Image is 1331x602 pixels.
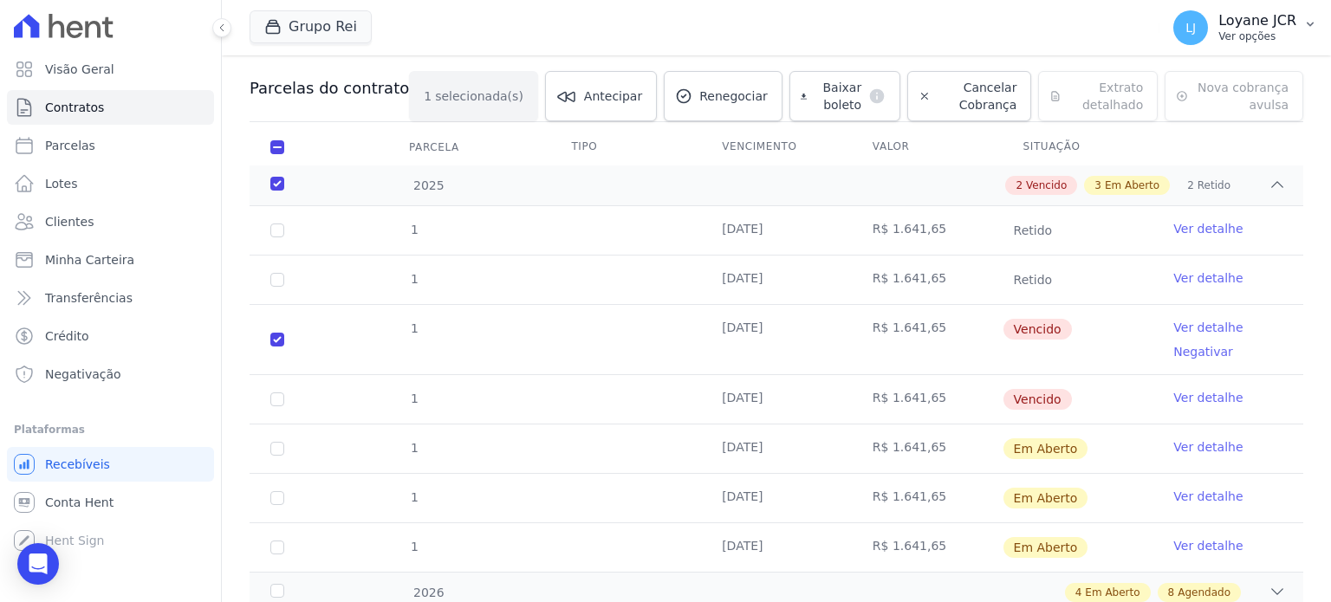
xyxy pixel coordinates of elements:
span: Vencido [1003,389,1072,410]
span: LJ [1185,22,1196,34]
a: Cancelar Cobrança [907,71,1031,121]
span: Vencido [1026,178,1067,193]
span: Em Aberto [1003,537,1088,558]
td: R$ 1.641,65 [852,305,1003,374]
p: Ver opções [1218,29,1296,43]
span: Lotes [45,175,78,192]
a: Ver detalhe [1173,269,1243,287]
span: Antecipar [584,87,642,105]
a: Minha Carteira [7,243,214,277]
div: Open Intercom Messenger [17,543,59,585]
a: Renegociar [664,71,782,121]
span: Renegociar [699,87,768,105]
input: Só é possível selecionar pagamentos em aberto [270,223,284,237]
a: Negativação [7,357,214,392]
td: R$ 1.641,65 [852,206,1003,255]
td: [DATE] [701,523,852,572]
div: Parcela [388,130,480,165]
span: Em Aberto [1003,488,1088,508]
input: default [270,541,284,554]
span: Minha Carteira [45,251,134,269]
span: Retido [1198,178,1230,193]
a: Transferências [7,281,214,315]
th: Situação [1003,129,1153,165]
a: Clientes [7,204,214,239]
td: [DATE] [701,424,852,473]
span: 1 [409,441,419,455]
a: Ver detalhe [1173,438,1243,456]
td: [DATE] [701,206,852,255]
span: Transferências [45,289,133,307]
span: 1 [424,87,432,105]
td: R$ 1.641,65 [852,523,1003,572]
span: Visão Geral [45,61,114,78]
span: 2 [1016,178,1023,193]
span: Vencido [1003,319,1072,340]
span: Retido [1003,269,1063,290]
td: [DATE] [701,305,852,374]
span: Cancelar Cobrança [938,79,1016,113]
a: Lotes [7,166,214,201]
a: Conta Hent [7,485,214,520]
a: Contratos [7,90,214,125]
a: Ver detalhe [1173,389,1243,406]
td: [DATE] [701,375,852,424]
td: R$ 1.641,65 [852,256,1003,304]
div: Plataformas [14,419,207,440]
span: 8 [1168,585,1175,600]
td: [DATE] [701,474,852,522]
p: Loyane JCR [1218,12,1296,29]
span: Agendado [1178,585,1230,600]
td: R$ 1.641,65 [852,375,1003,424]
a: Recebíveis [7,447,214,482]
a: Negativar [1173,345,1233,359]
span: Clientes [45,213,94,230]
span: Conta Hent [45,494,114,511]
a: Ver detalhe [1173,220,1243,237]
span: Contratos [45,99,104,116]
input: Só é possível selecionar pagamentos em aberto [270,273,284,287]
td: R$ 1.641,65 [852,474,1003,522]
th: Valor [852,129,1003,165]
span: 1 [409,321,419,335]
span: 1 [409,540,419,553]
span: Em Aberto [1085,585,1139,600]
span: 4 [1075,585,1082,600]
a: Parcelas [7,128,214,163]
button: Grupo Rei [250,10,372,43]
span: Em Aberto [1105,178,1159,193]
span: Retido [1003,220,1063,241]
span: Em Aberto [1003,438,1088,459]
span: selecionada(s) [435,87,523,105]
button: LJ Loyane JCR Ver opções [1159,3,1331,52]
td: [DATE] [701,256,852,304]
span: 2 [1187,178,1194,193]
th: Tipo [550,129,701,165]
a: Antecipar [545,71,657,121]
span: Recebíveis [45,456,110,473]
a: Crédito [7,319,214,353]
input: default [270,491,284,505]
a: Ver detalhe [1173,537,1243,554]
span: Crédito [45,327,89,345]
span: 1 [409,223,419,236]
input: default [270,333,284,346]
th: Vencimento [701,129,852,165]
td: R$ 1.641,65 [852,424,1003,473]
h3: Parcelas do contrato [250,78,409,99]
input: default [270,392,284,406]
input: default [270,442,284,456]
a: Ver detalhe [1173,488,1243,505]
span: Parcelas [45,137,95,154]
a: Ver detalhe [1173,319,1243,336]
span: 1 [409,490,419,504]
span: 1 [409,272,419,286]
span: 3 [1094,178,1101,193]
span: 1 [409,392,419,405]
span: Negativação [45,366,121,383]
a: Visão Geral [7,52,214,87]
